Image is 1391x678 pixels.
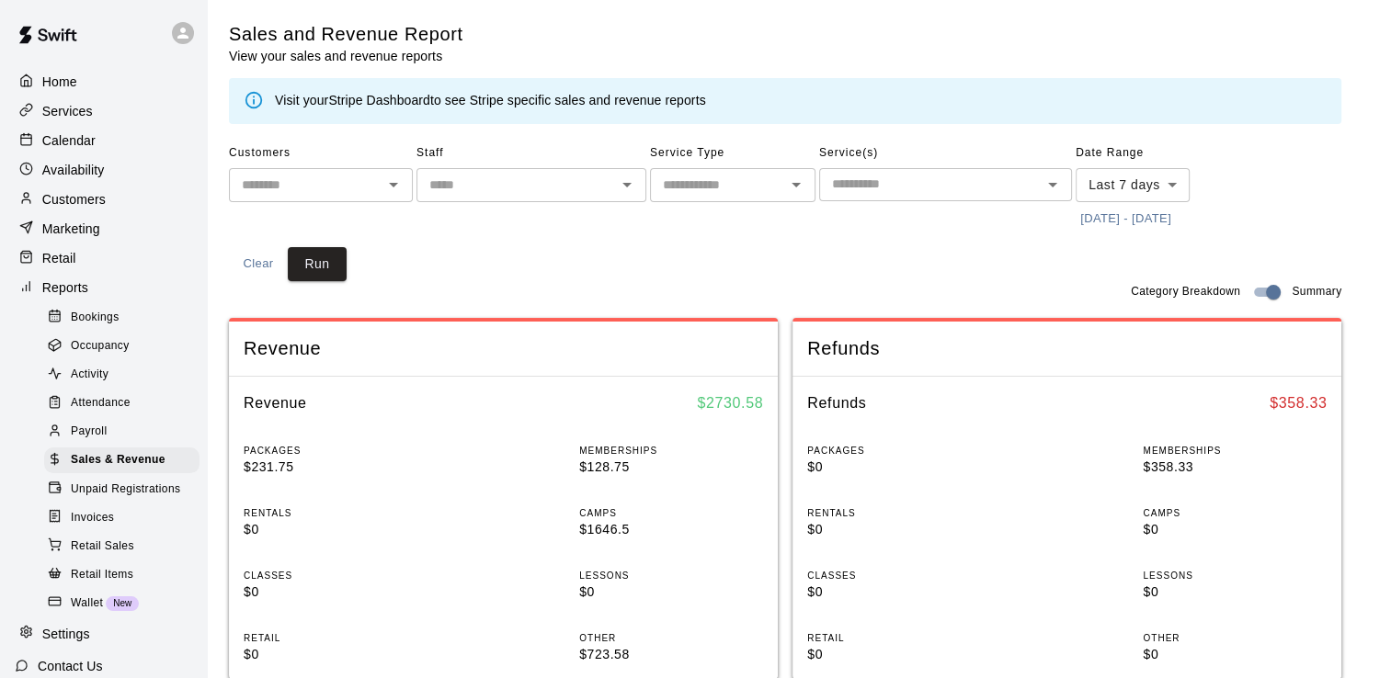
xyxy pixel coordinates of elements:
[579,645,763,664] p: $723.58
[44,361,207,390] a: Activity
[44,505,200,531] div: Invoices
[807,645,991,664] p: $0
[1131,283,1240,301] span: Category Breakdown
[71,394,131,412] span: Attendance
[44,447,200,473] div: Sales & Revenue
[71,537,134,556] span: Retail Sales
[244,582,428,602] p: $0
[1040,172,1066,198] button: Open
[244,444,428,458] p: PACKAGES
[15,620,192,648] div: Settings
[579,458,763,477] p: $128.75
[44,390,207,418] a: Attendance
[244,520,428,539] p: $0
[44,560,207,589] a: Retail Items
[15,156,192,184] a: Availability
[229,139,413,168] span: Customers
[579,582,763,602] p: $0
[44,477,200,503] div: Unpaid Registrations
[783,172,809,198] button: Open
[1076,168,1190,202] div: Last 7 days
[15,68,192,96] a: Home
[819,139,1072,168] span: Service(s)
[44,532,207,560] a: Retail Sales
[244,336,763,361] span: Revenue
[229,22,463,47] h5: Sales and Revenue Report
[579,506,763,520] p: CAMPS
[44,390,200,416] div: Attendance
[807,506,991,520] p: RENTALS
[244,569,428,582] p: CLASSES
[807,520,991,539] p: $0
[1076,205,1176,233] button: [DATE] - [DATE]
[71,594,103,613] span: Wallet
[15,274,192,301] a: Reports
[244,506,428,520] p: RENTALS
[44,503,207,532] a: Invoices
[1143,631,1327,645] p: OTHER
[44,303,207,332] a: Bookings
[42,625,90,643] p: Settings
[1143,506,1327,520] p: CAMPS
[579,569,763,582] p: LESSONS
[44,419,200,445] div: Payroll
[44,446,207,475] a: Sales & Revenue
[229,247,288,281] button: Clear
[44,418,207,446] a: Payroll
[807,444,991,458] p: PACKAGES
[42,102,93,120] p: Services
[15,215,192,243] a: Marketing
[38,657,103,675] p: Contact Us
[44,332,207,360] a: Occupancy
[1143,582,1327,602] p: $0
[807,391,866,415] h6: Refunds
[44,534,200,559] div: Retail Sales
[244,458,428,477] p: $231.75
[44,333,200,359] div: Occupancy
[288,247,347,281] button: Run
[244,645,428,664] p: $0
[1143,569,1327,582] p: LESSONS
[44,475,207,503] a: Unpaid Registrations
[1270,391,1327,415] h6: $ 358.33
[807,458,991,477] p: $0
[328,93,430,107] a: Stripe Dashboard
[275,91,706,111] div: Visit your to see Stripe specific sales and revenue reports
[244,631,428,645] p: RETAIL
[71,309,120,327] span: Bookings
[15,127,192,154] div: Calendar
[697,391,763,415] h6: $ 2730.58
[42,278,88,297] p: Reports
[807,582,991,602] p: $0
[614,172,640,198] button: Open
[579,631,763,645] p: OTHER
[1143,645,1327,664] p: $0
[42,190,106,209] p: Customers
[1143,444,1327,458] p: MEMBERSHIPS
[42,220,100,238] p: Marketing
[244,391,307,415] h6: Revenue
[807,336,1327,361] span: Refunds
[44,591,200,616] div: WalletNew
[42,131,96,150] p: Calendar
[416,139,646,168] span: Staff
[44,362,200,388] div: Activity
[807,569,991,582] p: CLASSES
[15,186,192,213] a: Customers
[71,451,165,469] span: Sales & Revenue
[71,480,180,499] span: Unpaid Registrations
[42,73,77,91] p: Home
[44,589,207,617] a: WalletNew
[71,509,114,527] span: Invoices
[1143,520,1327,539] p: $0
[42,161,105,179] p: Availability
[15,97,192,125] a: Services
[71,337,130,356] span: Occupancy
[1076,139,1237,168] span: Date Range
